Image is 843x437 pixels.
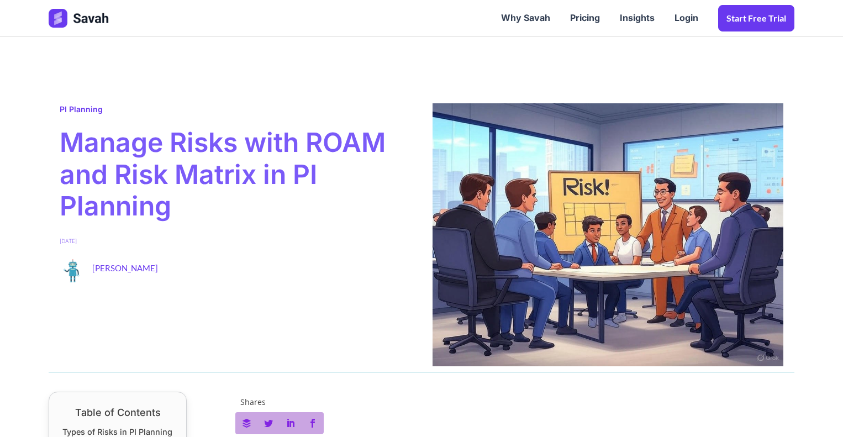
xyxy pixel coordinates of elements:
span: [PERSON_NAME] [92,258,158,275]
iframe: Chat Widget [788,384,843,437]
div: Table of Contents [62,406,173,420]
a: Pricing [560,1,610,35]
span: [DATE] [60,236,77,245]
a: Insights [610,1,665,35]
span: Manage Risks with ROAM and Risk Matrix in PI Planning [60,127,410,222]
a: Login [665,1,708,35]
a: PI Planning [60,104,103,114]
a: Why Savah [491,1,560,35]
a: Start Free trial [718,5,794,31]
span: Shares [240,398,266,406]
